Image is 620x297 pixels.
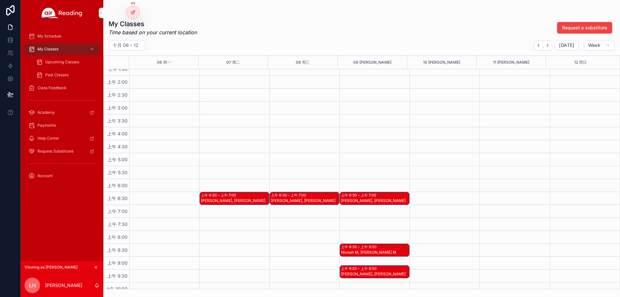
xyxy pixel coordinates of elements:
[559,42,574,48] span: [DATE]
[106,170,129,175] span: 上午 5:30
[493,56,529,69] button: 11 [PERSON_NAME]
[37,123,56,128] span: Payments
[21,26,103,190] div: scrollable content
[106,131,129,136] span: 上午 4:00
[108,19,197,28] h1: My Classes
[341,244,378,249] div: 上午 8:30 – 上午 9:00
[557,22,612,34] button: Request a substitute
[106,196,129,201] span: 上午 6:30
[106,79,129,85] span: 上午 2:00
[296,56,310,69] button: 08 周三
[25,133,99,144] a: Help Center
[104,286,129,292] span: 上午 10:00
[562,25,607,31] span: Request a substitute
[341,271,409,277] div: [PERSON_NAME], [PERSON_NAME]
[32,69,99,81] a: Past Classes
[271,193,308,198] div: 上午 6:30 – 上午 7:00
[341,198,409,203] div: [PERSON_NAME], [PERSON_NAME]
[106,260,129,266] span: 上午 9:00
[340,266,409,278] div: 上午 9:20 – 上午 9:50[PERSON_NAME], [PERSON_NAME]
[106,183,129,188] span: 上午 6:00
[25,43,99,55] a: My Classes
[37,34,61,39] span: My Schedule
[108,28,197,36] em: Time based on your current location
[25,265,77,270] span: Viewing as [PERSON_NAME]
[42,8,82,18] img: App logo
[106,157,129,162] span: 上午 5:00
[45,72,68,78] span: Past Classes
[201,198,269,203] div: [PERSON_NAME], [PERSON_NAME]
[271,198,339,203] div: [PERSON_NAME], [PERSON_NAME]
[29,281,36,289] span: LH
[37,173,53,178] span: Account
[37,47,58,52] span: My Classes
[113,42,139,48] h2: 十月 06 – 12
[340,192,409,205] div: 上午 6:30 – 上午 7:00[PERSON_NAME], [PERSON_NAME]
[588,42,600,48] span: Week
[106,273,129,279] span: 上午 9:30
[25,145,99,157] a: Request Substitutes
[106,144,129,149] span: 上午 4:30
[584,40,615,50] button: Week
[106,105,129,111] span: 上午 3:00
[107,66,129,72] span: 上午 1:30
[45,59,79,65] span: Upcoming Classes
[106,208,129,214] span: 上午 7:00
[37,85,67,90] span: Class Feedback
[45,282,82,289] p: [PERSON_NAME]
[32,56,99,68] a: Upcoming Classes
[534,40,543,50] button: Back
[353,56,391,69] button: 09 [PERSON_NAME]
[226,56,240,69] button: 07 周二
[25,30,99,42] a: My Schedule
[106,221,129,227] span: 上午 7:30
[543,40,552,50] button: Next
[106,118,129,123] span: 上午 3:30
[106,234,129,240] span: 上午 8:00
[157,56,171,69] button: 06 周一
[574,56,587,69] button: 12 周日
[37,136,59,141] span: Help Center
[25,120,99,131] a: Payments
[25,107,99,118] a: Academy
[200,192,269,205] div: 上午 6:30 – 上午 7:00[PERSON_NAME], [PERSON_NAME]
[25,82,99,94] a: Class Feedback
[340,244,409,256] div: 上午 8:30 – 上午 9:00Niveah M, [PERSON_NAME] M
[341,250,409,255] div: Niveah M, [PERSON_NAME] M
[106,92,129,98] span: 上午 2:30
[270,192,339,205] div: 上午 6:30 – 上午 7:00[PERSON_NAME], [PERSON_NAME]
[37,110,55,115] span: Academy
[201,193,238,198] div: 上午 6:30 – 上午 7:00
[25,170,99,182] a: Account
[37,149,74,154] span: Request Substitutes
[423,56,460,69] button: 10 [PERSON_NAME]
[555,40,578,50] button: [DATE]
[106,247,129,253] span: 上午 8:30
[341,266,378,271] div: 上午 9:20 – 上午 9:50
[341,193,378,198] div: 上午 6:30 – 上午 7:00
